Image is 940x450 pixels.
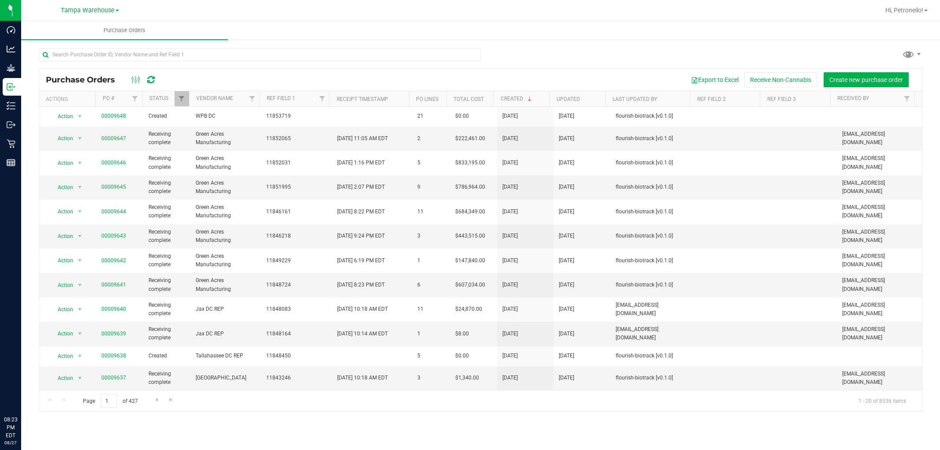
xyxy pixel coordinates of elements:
span: [DATE] [559,232,574,240]
a: Receipt Timestamp [337,96,388,102]
span: 11846218 [266,232,327,240]
span: [EMAIL_ADDRESS][DOMAIN_NAME] [842,325,917,342]
span: Create new purchase order [829,76,903,83]
span: Tampa Warehouse [61,7,115,14]
span: Receiving complete [149,130,185,147]
span: $0.00 [455,352,469,360]
a: Vendor Name [196,95,233,101]
span: Purchase Orders [92,26,157,34]
span: select [74,132,85,145]
span: flourish-biotrack [v0.1.0] [616,232,690,240]
span: Action [50,279,74,291]
span: 5 [417,352,445,360]
span: [DATE] [559,134,574,143]
inline-svg: Retail [7,139,15,148]
span: [DATE] [559,257,574,265]
span: Receiving complete [149,325,185,342]
span: WPB DC [196,112,256,120]
a: Last Updated By [613,96,657,102]
span: Green Acres Manufacturing [196,252,256,269]
span: Receiving complete [149,252,185,269]
span: $684,349.00 [455,208,485,216]
span: [DATE] [502,330,518,338]
span: $0.00 [455,112,469,120]
span: 11848724 [266,281,327,289]
span: 11846161 [266,208,327,216]
span: [EMAIL_ADDRESS][DOMAIN_NAME] [616,325,690,342]
a: Total Cost [453,96,484,102]
span: Green Acres Manufacturing [196,276,256,293]
span: Action [50,132,74,145]
a: 00009642 [101,257,126,264]
span: Receiving complete [149,179,185,196]
a: Filter [900,91,914,106]
span: [DATE] 2:07 PM EDT [337,183,385,191]
span: [DATE] [502,305,518,313]
span: 11848450 [266,352,327,360]
span: 3 [417,232,445,240]
span: $222,461.00 [455,134,485,143]
a: Go to the last page [165,394,178,406]
span: [DATE] [559,352,574,360]
span: 11849229 [266,257,327,265]
a: 00009640 [101,306,126,312]
span: 9 [417,183,445,191]
span: $833,195.00 [455,159,485,167]
a: Updated [557,96,580,102]
span: select [74,279,85,291]
inline-svg: Inventory [7,101,15,110]
input: 1 [101,394,117,408]
span: 11843246 [266,374,327,382]
inline-svg: Outbound [7,120,15,129]
span: [DATE] [502,374,518,382]
iframe: Resource center [9,379,35,406]
span: [DATE] [502,208,518,216]
span: [DATE] 9:24 PM EDT [337,232,385,240]
span: [DATE] [502,232,518,240]
iframe: Resource center unread badge [26,378,37,389]
span: [DATE] [502,281,518,289]
span: Action [50,230,74,242]
span: select [74,254,85,267]
span: [DATE] [559,374,574,382]
span: Green Acres Manufacturing [196,203,256,220]
span: [DATE] [559,159,574,167]
span: 11852065 [266,134,327,143]
button: Create new purchase order [824,72,909,87]
span: [EMAIL_ADDRESS][DOMAIN_NAME] [842,179,917,196]
span: [DATE] [559,281,574,289]
a: Ref Field 3 [767,96,796,102]
span: Receiving complete [149,370,185,387]
span: Green Acres Manufacturing [196,154,256,171]
span: select [74,205,85,218]
span: $24,870.00 [455,305,482,313]
button: Export to Excel [685,72,744,87]
a: 00009639 [101,331,126,337]
span: Receiving complete [149,154,185,171]
span: 21 [417,112,445,120]
span: Page of 427 [75,394,145,408]
span: 2 [417,134,445,143]
a: 00009648 [101,113,126,119]
span: flourish-biotrack [v0.1.0] [616,183,690,191]
a: 00009644 [101,208,126,215]
span: [EMAIL_ADDRESS][DOMAIN_NAME] [842,370,917,387]
span: $607,034.00 [455,281,485,289]
span: Action [50,350,74,362]
span: [DATE] [502,134,518,143]
span: $147,840.00 [455,257,485,265]
span: Green Acres Manufacturing [196,179,256,196]
span: Action [50,327,74,340]
span: 1 - 20 of 8536 items [851,394,913,407]
a: 00009637 [101,375,126,381]
span: flourish-biotrack [v0.1.0] [616,208,690,216]
span: Action [50,205,74,218]
span: flourish-biotrack [v0.1.0] [616,374,690,382]
span: Hi, Petroneilo! [885,7,923,14]
a: 00009643 [101,233,126,239]
span: flourish-biotrack [v0.1.0] [616,257,690,265]
span: Purchase Orders [46,75,124,85]
span: [EMAIL_ADDRESS][DOMAIN_NAME] [842,276,917,293]
button: Receive Non-Cannabis [744,72,817,87]
span: select [74,350,85,362]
